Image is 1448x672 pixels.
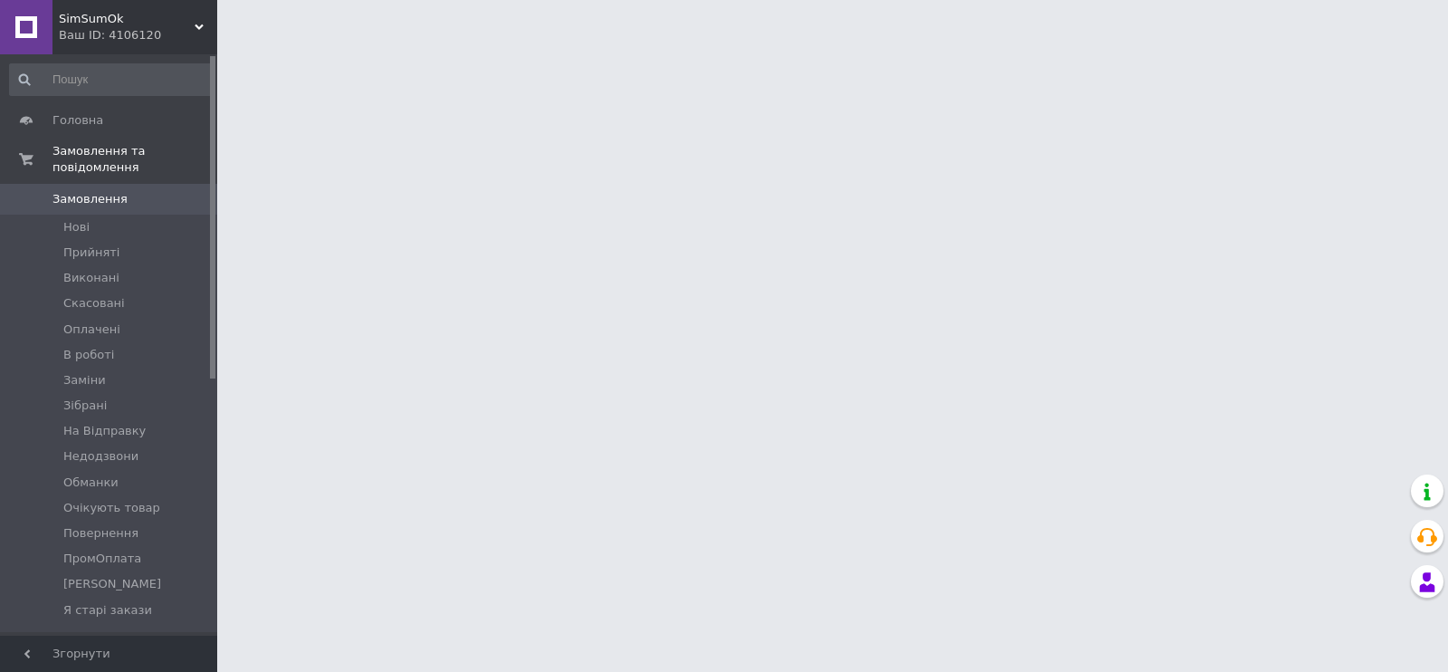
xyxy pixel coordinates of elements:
span: Головна [52,112,103,129]
span: SimSumOk [59,11,195,27]
span: [PERSON_NAME] [63,576,161,592]
span: Замовлення та повідомлення [52,143,217,176]
span: Я старі закази [63,602,152,619]
span: В роботі [63,347,114,363]
span: Нові [63,219,90,235]
span: Оплачені [63,322,120,338]
span: Очікують товар [63,500,160,516]
span: Скасовані [63,295,125,312]
span: Виконані [63,270,119,286]
span: Повернення [63,525,138,542]
input: Пошук [9,63,214,96]
span: На Відправку [63,423,146,439]
span: Прийняті [63,245,119,261]
span: Замовлення [52,191,128,207]
span: Недодзвони [63,448,138,465]
span: Обманки [63,475,119,491]
span: Заміни [63,372,106,389]
span: Зібрані [63,398,107,414]
span: ПромОплата [63,551,141,567]
div: Ваш ID: 4106120 [59,27,217,43]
